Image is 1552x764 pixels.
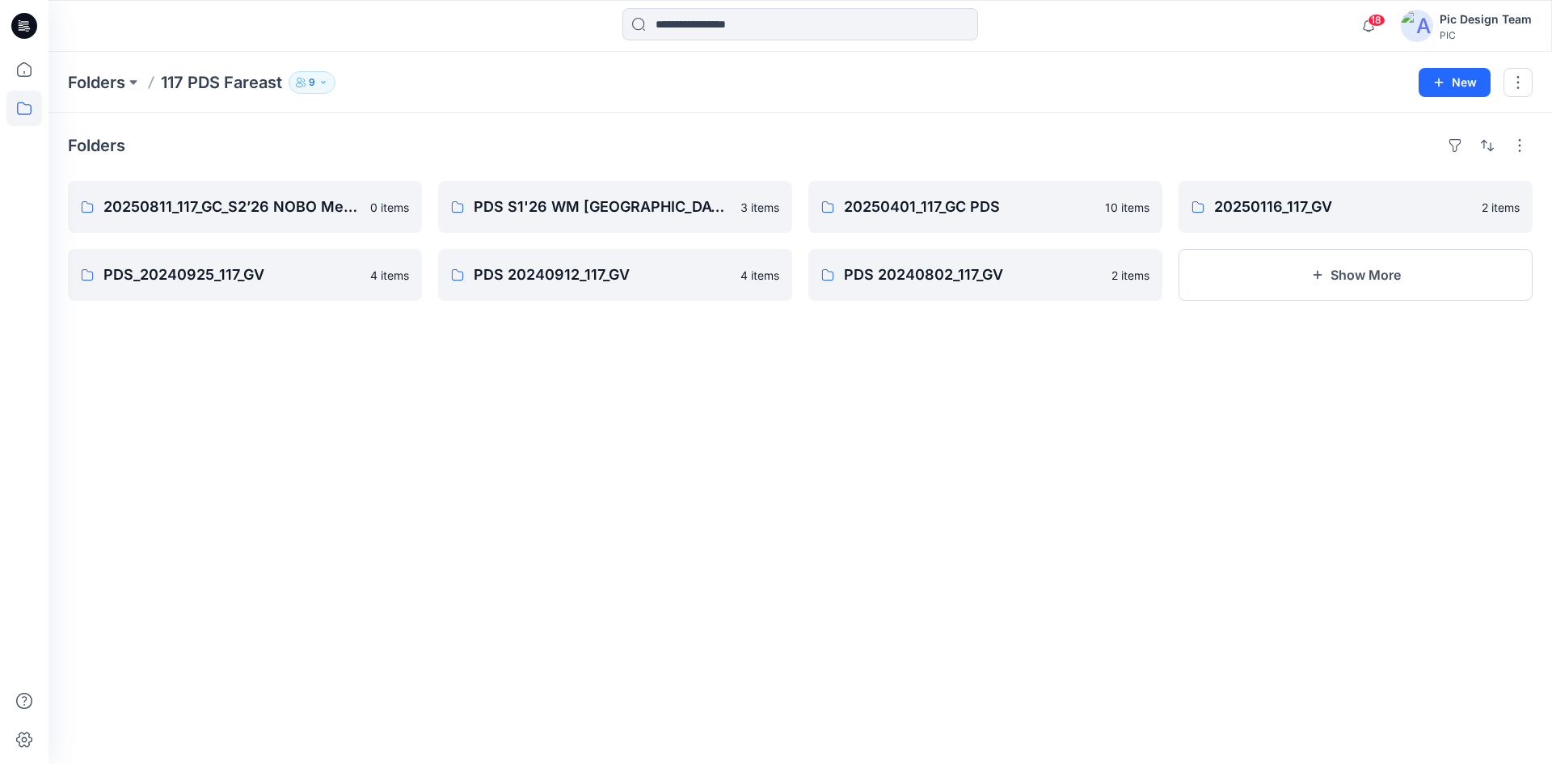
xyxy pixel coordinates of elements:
[844,196,1095,218] p: 20250401_117_GC PDS
[370,267,409,284] p: 4 items
[289,71,335,94] button: 9
[740,267,779,284] p: 4 items
[1440,10,1532,29] div: Pic Design Team
[740,199,779,216] p: 3 items
[438,181,792,233] a: PDS S1'26 WM [GEOGRAPHIC_DATA] 20250522_117_GC3 items
[370,199,409,216] p: 0 items
[808,181,1162,233] a: 20250401_117_GC PDS10 items
[474,264,731,286] p: PDS 20240912_117_GV
[1482,199,1520,216] p: 2 items
[1401,10,1433,42] img: avatar
[68,181,422,233] a: 20250811_117_GC_S2’26 NOBO Men’s0 items
[1368,14,1385,27] span: 18
[1419,68,1491,97] button: New
[1440,29,1532,41] div: PIC
[1214,196,1472,218] p: 20250116_117_GV
[309,74,315,91] p: 9
[1179,249,1533,301] button: Show More
[103,264,361,286] p: PDS_20240925_117_GV
[68,136,125,155] h4: Folders
[438,249,792,301] a: PDS 20240912_117_GV4 items
[68,249,422,301] a: PDS_20240925_117_GV4 items
[474,196,731,218] p: PDS S1'26 WM [GEOGRAPHIC_DATA] 20250522_117_GC
[1111,267,1149,284] p: 2 items
[68,71,125,94] a: Folders
[1105,199,1149,216] p: 10 items
[808,249,1162,301] a: PDS 20240802_117_GV2 items
[1179,181,1533,233] a: 20250116_117_GV2 items
[103,196,361,218] p: 20250811_117_GC_S2’26 NOBO Men’s
[161,71,282,94] p: 117 PDS Fareast
[844,264,1102,286] p: PDS 20240802_117_GV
